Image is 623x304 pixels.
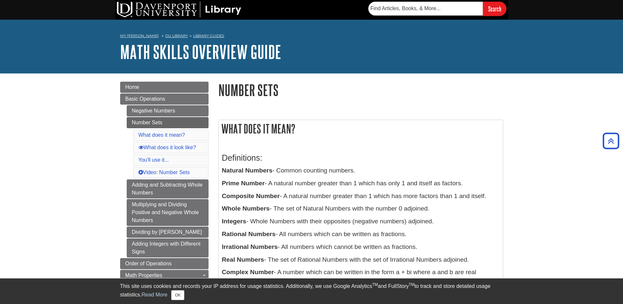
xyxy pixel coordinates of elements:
p: - The set of Natural Numbers with the number 0 adjoined. [222,204,500,213]
b: Irrational Numbers [222,243,278,250]
span: Basic Operations [125,96,165,102]
p: - Whole Numbers with their opposites (negative numbers) adjoined. [222,217,500,226]
img: DU Library [117,2,241,17]
p: - All numbers which can be written as fractions. [222,230,500,239]
b: Integers [222,218,247,225]
a: Back to Top [600,136,621,145]
a: Adding Integers with Different Signs [127,238,209,257]
a: Library Guides [193,33,224,38]
a: Negative Numbers [127,105,209,116]
p: - A number which can be written in the form a + bi where a and b are real numbers and i is the sq... [222,268,500,287]
b: Prime Number [222,180,265,187]
b: Rational Numbers [222,231,276,237]
span: Math Properties [125,273,162,278]
p: - A natural number greater than 1 which has more factors than 1 and itself. [222,192,500,201]
a: Video: Number Sets [138,170,190,175]
b: Whole Numbers [222,205,270,212]
b: Real Numbers [222,256,264,263]
p: - All numbers which cannot be written as fractions. [222,242,500,252]
a: My [PERSON_NAME] [120,33,159,39]
a: What does it mean? [138,132,185,138]
h3: Definitions: [222,153,500,163]
b: Complex Number [222,269,274,275]
p: - Common counting numbers. [222,166,500,175]
a: Number Sets [127,117,209,128]
a: Dividing by [PERSON_NAME] [127,227,209,238]
h1: Number Sets [218,82,503,98]
nav: breadcrumb [120,31,503,42]
span: Order of Operations [125,261,172,266]
a: DU Library [165,33,188,38]
p: - The set of Rational Numbers with the set of Irrational Numbers adjoined. [222,255,500,265]
b: Composite Number [222,193,280,199]
sup: TM [409,282,414,287]
a: Math Properties [120,270,209,281]
button: Close [171,290,184,300]
input: Search [483,2,506,16]
a: Read More [141,292,167,297]
b: Natural Numbers [222,167,273,174]
input: Find Articles, Books, & More... [368,2,483,15]
a: What does it look like? [138,145,196,150]
a: Home [120,82,209,93]
a: Multiplying and Dividing Positive and Negative Whole Numbers [127,199,209,226]
a: Adding and Subtracting Whole Numbers [127,179,209,198]
a: Math Skills Overview Guide [120,42,281,62]
h2: What does it mean? [219,120,503,137]
span: Home [125,84,139,90]
a: You'll use it... [138,157,169,163]
p: - A natural number greater than 1 which has only 1 and itself as factors. [222,179,500,188]
a: Basic Operations [120,93,209,105]
div: This site uses cookies and records your IP address for usage statistics. Additionally, we use Goo... [120,282,503,300]
form: Searches DU Library's articles, books, and more [368,2,506,16]
sup: TM [372,282,378,287]
a: Order of Operations [120,258,209,269]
